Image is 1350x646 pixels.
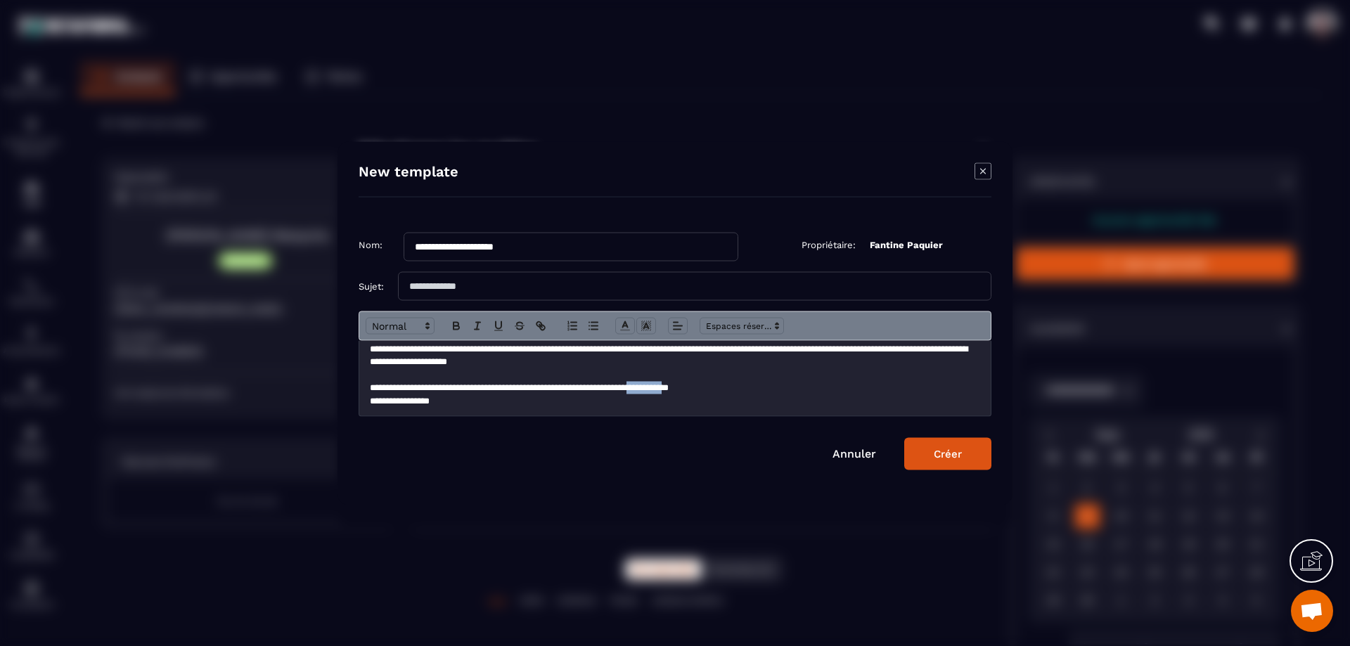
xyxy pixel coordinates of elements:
[832,446,876,460] a: Annuler
[359,280,384,291] p: Sujet:
[359,162,458,182] h4: New template
[359,239,382,250] p: Nom:
[1291,590,1333,632] div: Ouvrir le chat
[870,239,943,250] p: Fantine Paquier
[904,437,991,470] button: Créer
[934,447,962,460] div: Créer
[802,239,856,250] p: Propriétaire:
